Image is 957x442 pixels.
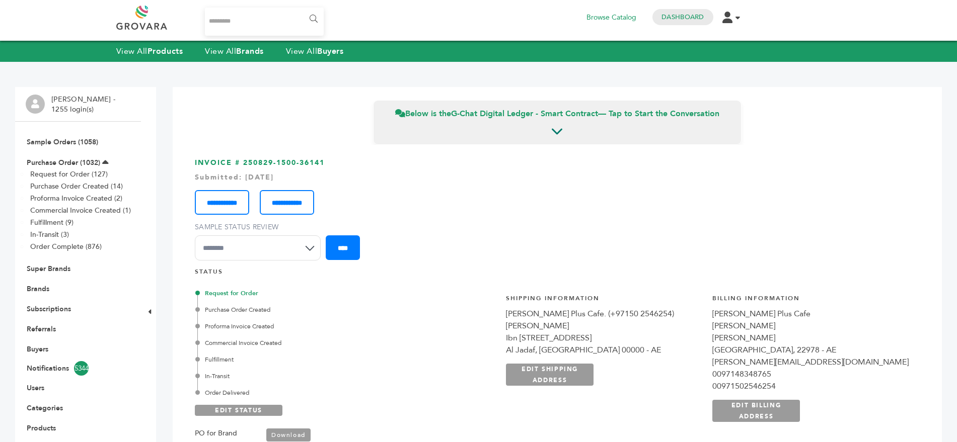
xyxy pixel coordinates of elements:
a: Commercial Invoice Created (1) [30,206,131,215]
a: Purchase Order Created (14) [30,182,123,191]
div: Al Jadaf, [GEOGRAPHIC_DATA] 00000 - AE [506,344,702,356]
a: Notifications5344 [27,361,129,376]
a: Download [266,428,311,441]
strong: G-Chat Digital Ledger - Smart Contract [451,108,598,119]
div: [PERSON_NAME] Plus Cafe. (+97150 2546254) [506,308,702,320]
a: Subscriptions [27,304,71,314]
div: 00971502546254 [712,380,909,392]
a: EDIT STATUS [195,405,282,416]
div: 0097148348765 [712,368,909,380]
a: View AllProducts [116,46,183,57]
div: [PERSON_NAME] [506,320,702,332]
input: Search... [205,8,324,36]
h4: Shipping Information [506,294,702,308]
a: Proforma Invoice Created (2) [30,194,122,203]
a: Fulfillment (9) [30,218,73,227]
li: [PERSON_NAME] - 1255 login(s) [51,95,118,114]
a: Brands [27,284,49,294]
div: Order Delivered [197,388,449,397]
h3: INVOICE # 250829-1500-36141 [195,158,920,268]
span: 5344 [74,361,89,376]
a: EDIT BILLING ADDRESS [712,400,800,422]
div: Request for Order [197,289,449,298]
a: Categories [27,403,63,413]
div: [PERSON_NAME] [712,332,909,344]
a: Products [27,423,56,433]
a: Sample Orders (1058) [27,137,98,147]
a: View AllBrands [205,46,264,57]
div: [PERSON_NAME][EMAIL_ADDRESS][DOMAIN_NAME] [712,356,909,368]
label: PO for Brand [195,427,237,439]
a: Buyers [27,344,48,354]
strong: Brands [236,46,263,57]
a: Order Complete (876) [30,242,102,251]
div: In-Transit [197,372,449,381]
h4: Billing Information [712,294,909,308]
a: Dashboard [661,13,704,22]
span: Below is the — Tap to Start the Conversation [395,108,719,119]
div: Proforma Invoice Created [197,322,449,331]
a: EDIT SHIPPING ADDRESS [506,364,594,386]
div: Commercial Invoice Created [197,338,449,347]
a: Super Brands [27,264,70,274]
a: Referrals [27,324,56,334]
strong: Buyers [317,46,343,57]
img: profile.png [26,95,45,114]
label: Sample Status Review [195,222,326,232]
div: [PERSON_NAME] [712,320,909,332]
a: Purchase Order (1032) [27,158,100,167]
div: [GEOGRAPHIC_DATA], 22978 - AE [712,344,909,356]
a: View AllBuyers [286,46,344,57]
strong: Products [148,46,183,57]
div: Ibn [STREET_ADDRESS] [506,332,702,344]
a: In-Transit (3) [30,230,69,239]
a: Request for Order (127) [30,169,108,179]
a: Browse Catalog [586,12,636,23]
div: Purchase Order Created [197,305,449,314]
div: Fulfillment [197,355,449,364]
div: [PERSON_NAME] Plus Cafe [712,308,909,320]
div: Submitted: [DATE] [195,172,920,183]
h4: STATUS [195,268,920,281]
a: Users [27,383,44,393]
